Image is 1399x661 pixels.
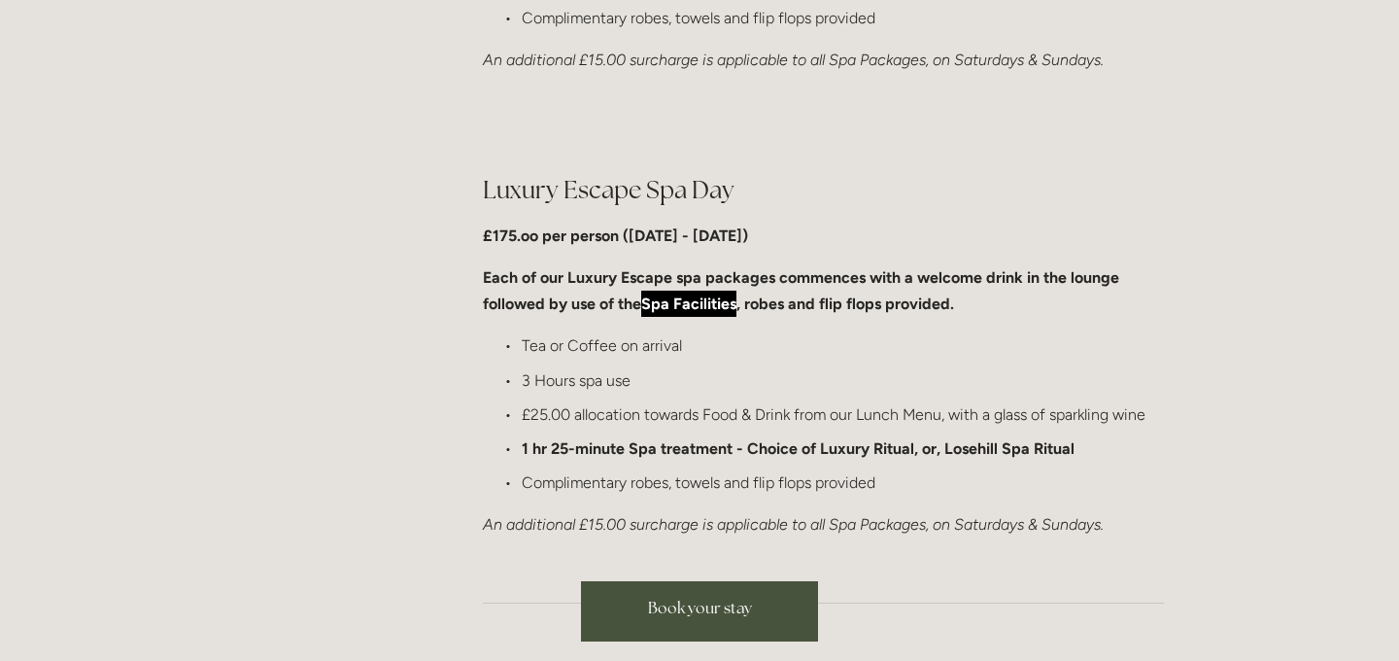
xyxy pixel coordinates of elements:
[641,295,736,313] a: Spa Facilities
[483,51,1104,69] em: An additional £15.00 surcharge is applicable to all Spa Packages, on Saturdays & Sundays.
[581,581,818,642] a: Book your stay
[648,598,752,618] span: Book your stay
[522,5,1164,31] p: Complimentary robes, towels and flip flops provided
[522,470,1164,496] p: Complimentary robes, towels and flip flops provided
[483,515,1104,534] em: An additional £15.00 surcharge is applicable to all Spa Packages, on Saturdays & Sundays.
[522,439,1075,458] strong: 1 hr 25-minute Spa treatment - Choice of Luxury Ritual, or, Losehill Spa Ritual
[736,295,954,313] strong: , robes and flip flops provided.
[483,226,748,245] strong: £175.oo per person ([DATE] - [DATE])
[522,332,1164,359] p: Tea or Coffee on arrival
[483,268,1123,313] strong: Each of our Luxury Escape spa packages commences with a welcome drink in the lounge followed by u...
[483,173,1164,207] h2: Luxury Escape Spa Day
[522,401,1164,428] p: £25.00 allocation towards Food & Drink from our Lunch Menu, with a glass of sparkling wine
[522,367,1164,394] p: 3 Hours spa use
